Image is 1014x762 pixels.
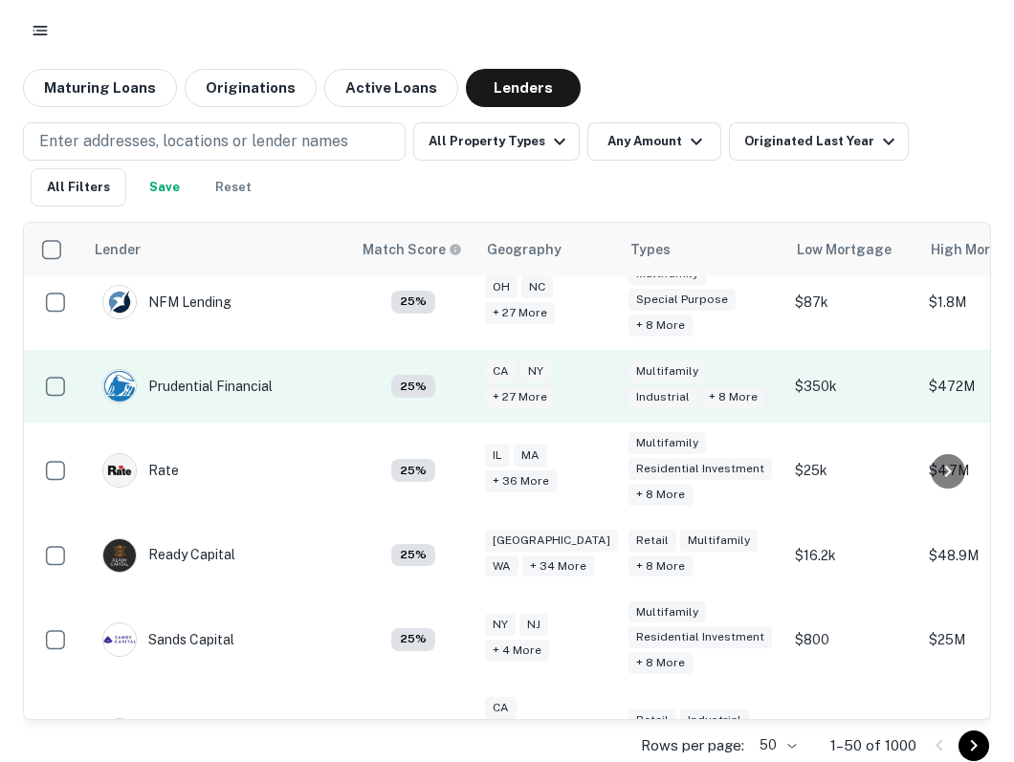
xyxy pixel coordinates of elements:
[619,223,785,276] th: Types
[203,168,264,207] button: Reset
[485,276,518,298] div: OH
[701,386,765,408] div: + 8 more
[785,592,919,688] td: $800
[103,454,136,487] img: picture
[391,459,435,482] div: Capitalize uses an advanced AI algorithm to match your search with the best lender. The match sco...
[391,291,435,314] div: Capitalize uses an advanced AI algorithm to match your search with the best lender. The match sco...
[83,223,351,276] th: Lender
[485,530,618,552] div: [GEOGRAPHIC_DATA]
[918,609,1014,701] iframe: Chat Widget
[485,614,516,636] div: NY
[752,731,800,759] div: 50
[363,239,458,260] h6: Match Score
[475,223,619,276] th: Geography
[630,238,671,261] div: Types
[520,360,551,382] div: NY
[628,386,697,408] div: Industrial
[39,130,348,153] p: Enter addresses, locations or lender names
[680,709,749,731] div: Industrial
[466,69,581,107] button: Lenders
[641,734,744,757] p: Rows per page:
[680,530,758,552] div: Multifamily
[391,628,435,651] div: Capitalize uses an advanced AI algorithm to match your search with the best lender. The match sco...
[628,555,693,577] div: + 8 more
[628,626,772,648] div: Residential Investment
[522,555,594,577] div: + 34 more
[628,432,706,454] div: Multifamily
[413,122,580,161] button: All Property Types
[785,253,919,350] td: $87k
[628,652,693,674] div: + 8 more
[485,386,555,408] div: + 27 more
[785,223,919,276] th: Low Mortgage
[797,238,892,261] div: Low Mortgage
[103,286,136,318] img: picture
[487,238,562,261] div: Geography
[324,69,458,107] button: Active Loans
[134,168,195,207] button: Save your search to get updates of matches that match your search criteria.
[628,360,706,382] div: Multifamily
[485,640,549,662] div: + 4 more
[514,445,547,467] div: MA
[95,238,141,261] div: Lender
[23,122,406,161] button: Enter addresses, locations or lender names
[959,730,989,761] button: Go to next page
[785,519,919,592] td: $16.2k
[485,697,517,719] div: CA
[521,276,553,298] div: NC
[363,239,462,260] div: Capitalize uses an advanced AI algorithm to match your search with the best lender. The match sco...
[744,130,900,153] div: Originated Last Year
[103,539,136,572] img: picture
[391,375,435,398] div: Capitalize uses an advanced AI algorithm to match your search with the best lender. The match sco...
[185,69,317,107] button: Originations
[103,370,136,403] img: picture
[628,289,736,311] div: Special Purpose
[23,69,177,107] button: Maturing Loans
[628,709,676,731] div: Retail
[391,544,435,567] div: Capitalize uses an advanced AI algorithm to match your search with the best lender. The match sco...
[103,623,136,656] img: picture
[628,484,693,506] div: + 8 more
[485,302,555,324] div: + 27 more
[351,223,475,276] th: Capitalize uses an advanced AI algorithm to match your search with the best lender. The match sco...
[485,555,518,577] div: WA
[628,458,772,480] div: Residential Investment
[102,718,200,752] div: Symetra
[102,622,234,657] div: Sands Capital
[102,285,231,319] div: NFM Lending
[102,453,179,488] div: Rate
[102,538,235,573] div: Ready Capital
[628,530,676,552] div: Retail
[102,369,273,403] div: Prudential Financial
[485,360,517,382] div: CA
[830,734,916,757] p: 1–50 of 1000
[485,470,557,492] div: + 36 more
[628,315,693,337] div: + 8 more
[519,614,548,636] div: NJ
[587,122,721,161] button: Any Amount
[485,445,510,467] div: IL
[729,122,909,161] button: Originated Last Year
[628,601,706,623] div: Multifamily
[31,168,126,207] button: All Filters
[785,423,919,519] td: $25k
[785,350,919,423] td: $350k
